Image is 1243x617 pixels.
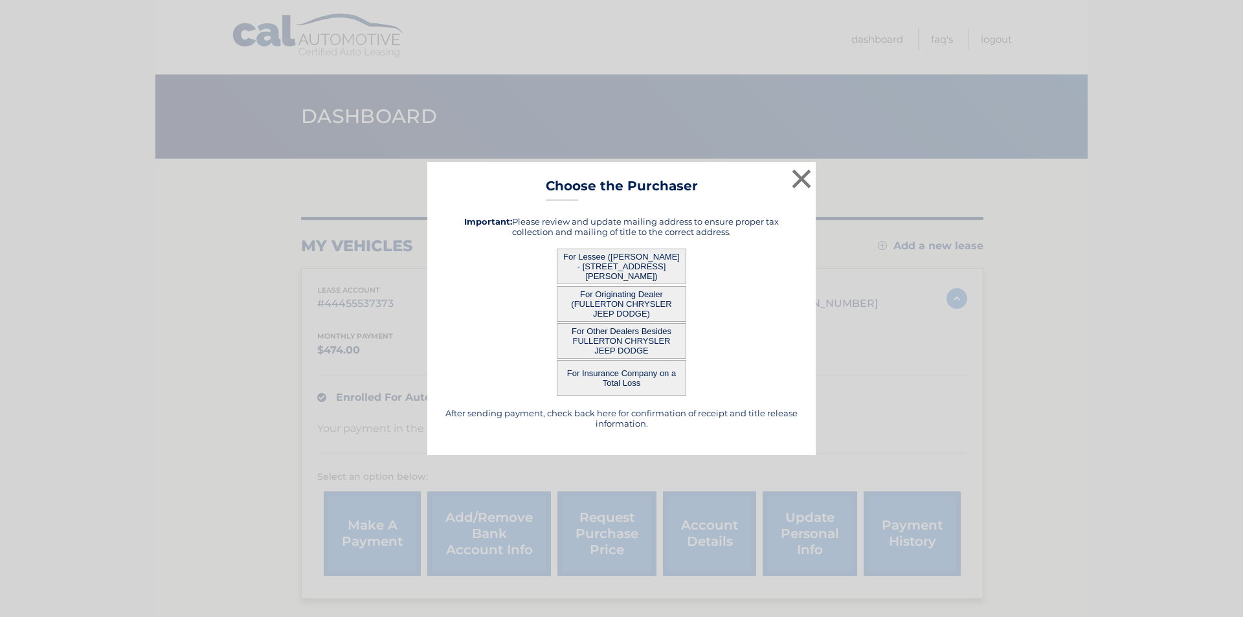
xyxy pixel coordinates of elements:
[557,249,686,284] button: For Lessee ([PERSON_NAME] - [STREET_ADDRESS][PERSON_NAME])
[557,286,686,322] button: For Originating Dealer (FULLERTON CHRYSLER JEEP DODGE)
[546,178,698,201] h3: Choose the Purchaser
[443,408,800,429] h5: After sending payment, check back here for confirmation of receipt and title release information.
[443,216,800,237] h5: Please review and update mailing address to ensure proper tax collection and mailing of title to ...
[789,166,814,192] button: ×
[464,216,512,227] strong: Important:
[557,360,686,396] button: For Insurance Company on a Total Loss
[557,323,686,359] button: For Other Dealers Besides FULLERTON CHRYSLER JEEP DODGE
